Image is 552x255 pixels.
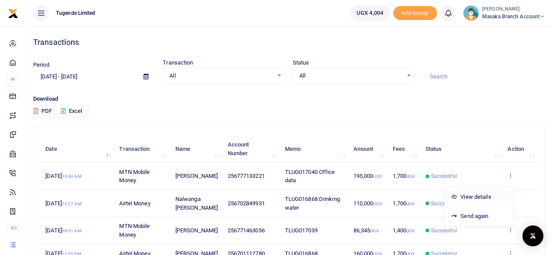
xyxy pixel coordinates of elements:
[370,228,378,233] small: UGX
[62,174,82,179] small: 10:40 AM
[444,191,513,203] a: View details
[406,228,415,233] small: UGX
[280,136,348,163] th: Memo: activate to sort column ascending
[482,6,545,13] small: [PERSON_NAME]
[420,136,503,163] th: Status: activate to sort column ascending
[163,58,193,67] label: Transaction
[353,173,382,179] span: 195,000
[393,6,437,20] li: Toup your wallet
[431,227,456,235] span: Successful
[54,104,89,119] button: Excel
[444,210,513,222] a: Send again
[463,5,479,21] img: profile-user
[33,69,137,84] input: select period
[293,58,309,67] label: Status
[285,196,340,211] span: TLUG016868 Drinking water
[353,200,382,207] span: 110,000
[33,37,545,47] h4: Transactions
[169,71,273,80] span: All
[463,5,545,21] a: profile-user [PERSON_NAME] Masaka Branch Account
[373,201,381,206] small: UGX
[392,227,415,234] span: 1,400
[422,69,545,84] input: Search
[353,227,379,234] span: 86,345
[431,200,456,207] span: Successful
[373,174,381,179] small: UGX
[285,227,318,234] span: TLUG017039
[227,200,264,207] span: 256702849931
[41,136,114,163] th: Date: activate to sort column descending
[285,169,335,184] span: TLUG017040 Office data
[119,223,150,238] span: MTN Mobile Money
[522,225,543,246] div: Open Intercom Messenger
[431,172,456,180] span: Successful
[406,174,415,179] small: UGX
[33,95,545,104] p: Download
[62,201,82,206] small: 10:27 AM
[346,5,393,21] li: Wallet ballance
[45,227,81,234] span: [DATE]
[114,136,170,163] th: Transaction: activate to sort column ascending
[482,13,545,20] span: Masaka Branch Account
[392,173,415,179] span: 1,700
[299,71,403,80] span: All
[119,169,150,184] span: MTN Mobile Money
[350,5,390,21] a: UGX 4,004
[393,9,437,16] a: Add money
[387,136,420,163] th: Fees: activate to sort column ascending
[357,9,383,17] span: UGX 4,004
[45,173,81,179] span: [DATE]
[175,227,218,234] span: [PERSON_NAME]
[8,10,18,16] a: logo-small logo-large logo-large
[227,173,264,179] span: 256777133221
[503,136,538,163] th: Action: activate to sort column ascending
[175,173,218,179] span: [PERSON_NAME]
[171,136,223,163] th: Name: activate to sort column ascending
[406,201,415,206] small: UGX
[175,196,218,211] span: Nalwanga [PERSON_NAME]
[52,9,99,17] span: Tugende Limited
[8,8,18,19] img: logo-small
[33,104,52,119] button: PDF
[223,136,280,163] th: Account Number: activate to sort column ascending
[45,200,81,207] span: [DATE]
[392,200,415,207] span: 1,700
[33,61,49,69] label: Period
[7,221,19,235] li: Ac
[119,200,150,207] span: Airtel Money
[227,227,264,234] span: 256771463056
[7,72,19,86] li: M
[348,136,387,163] th: Amount: activate to sort column ascending
[393,6,437,20] span: Add money
[62,228,82,233] small: 09:51 AM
